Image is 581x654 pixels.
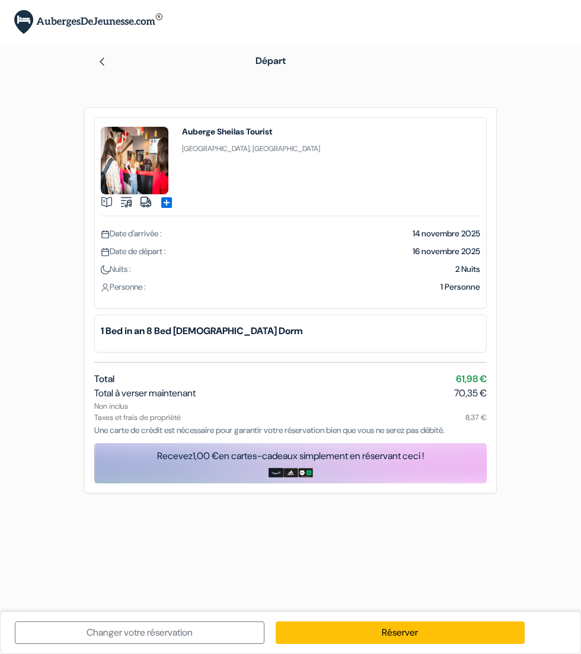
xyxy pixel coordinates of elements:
div: Recevez en cartes-cadeaux simplement en réservant ceci ! [94,449,487,463]
span: 1 Personne [440,281,480,292]
span: 1,00 € [193,450,219,462]
span: Départ [256,54,286,67]
span: 61,98 € [456,372,487,386]
div: Total à verser maintenant [94,386,487,400]
img: amazon-card-no-text.png [269,468,283,477]
img: book.svg [101,196,113,208]
img: user_icon.svg [101,283,110,292]
span: 8,37 € [465,412,487,423]
span: Une carte de crédit est nécessaire pour garantir votre réservation bien que vous ne serez pas déb... [94,425,445,435]
a: Changer votre réservation [15,621,264,644]
span: add_box [159,195,174,210]
span: Nuits : [101,264,131,274]
span: Date d'arrivée : [101,228,162,239]
img: truck.svg [140,196,152,208]
img: adidas-card.png [283,468,298,477]
span: Date de départ : [101,246,166,257]
span: 70,35 € [454,386,487,400]
img: calendar.svg [101,248,110,257]
img: AubergesDeJeunesse.com [14,10,162,34]
img: calendar.svg [101,230,110,239]
span: Total [94,373,114,385]
b: 1 Bed in an 8 Bed [DEMOGRAPHIC_DATA] Dorm [101,324,480,338]
a: Réserver [276,621,525,644]
a: add_box [159,195,174,207]
img: moon.svg [101,265,110,274]
span: 14 novembre 2025 [413,228,480,239]
span: Personne : [101,281,146,292]
img: uber-uber-eats-card.png [298,468,313,477]
small: [GEOGRAPHIC_DATA], [GEOGRAPHIC_DATA] [182,144,320,153]
div: Non inclus Taxes et frais de propriété [94,400,487,423]
h4: Auberge Sheilas Tourist [182,127,320,136]
img: left_arrow.svg [97,57,107,66]
img: music.svg [120,196,132,208]
span: 2 Nuits [455,264,480,274]
span: 16 novembre 2025 [413,246,480,257]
